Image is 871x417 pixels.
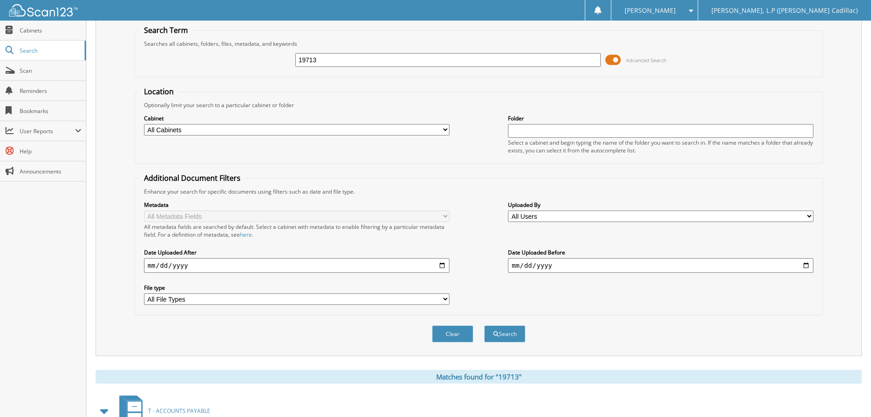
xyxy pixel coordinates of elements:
input: start [144,258,449,273]
span: Cabinets [20,27,81,34]
span: Bookmarks [20,107,81,115]
button: Clear [432,325,473,342]
label: Cabinet [144,114,449,122]
label: Metadata [144,201,449,209]
span: Search [20,47,80,54]
div: Optionally limit your search to a particular cabinet or folder [139,101,818,109]
div: Select a cabinet and begin typing the name of the folder you want to search in. If the name match... [508,139,813,154]
img: scan123-logo-white.svg [9,4,78,16]
span: [PERSON_NAME], L.P ([PERSON_NAME] Cadillac) [711,8,858,13]
span: Scan [20,67,81,75]
span: T - ACCOUNTS PAYABLE [148,407,210,415]
span: Advanced Search [626,57,667,64]
label: Uploaded By [508,201,813,209]
div: Searches all cabinets, folders, files, metadata, and keywords [139,40,818,48]
div: All metadata fields are searched by default. Select a cabinet with metadata to enable filtering b... [144,223,449,238]
span: [PERSON_NAME] [625,8,676,13]
legend: Location [139,87,178,97]
button: Search [484,325,525,342]
label: Date Uploaded Before [508,249,813,256]
label: Folder [508,114,813,122]
label: Date Uploaded After [144,249,449,256]
div: Matches found for "19713" [96,370,862,384]
label: File type [144,284,449,292]
iframe: Chat Widget [825,373,871,417]
legend: Search Term [139,25,192,35]
span: User Reports [20,127,75,135]
div: Enhance your search for specific documents using filters such as date and file type. [139,188,818,195]
span: Help [20,147,81,155]
span: Announcements [20,168,81,175]
span: Reminders [20,87,81,95]
a: here [240,231,252,238]
input: end [508,258,813,273]
legend: Additional Document Filters [139,173,245,183]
